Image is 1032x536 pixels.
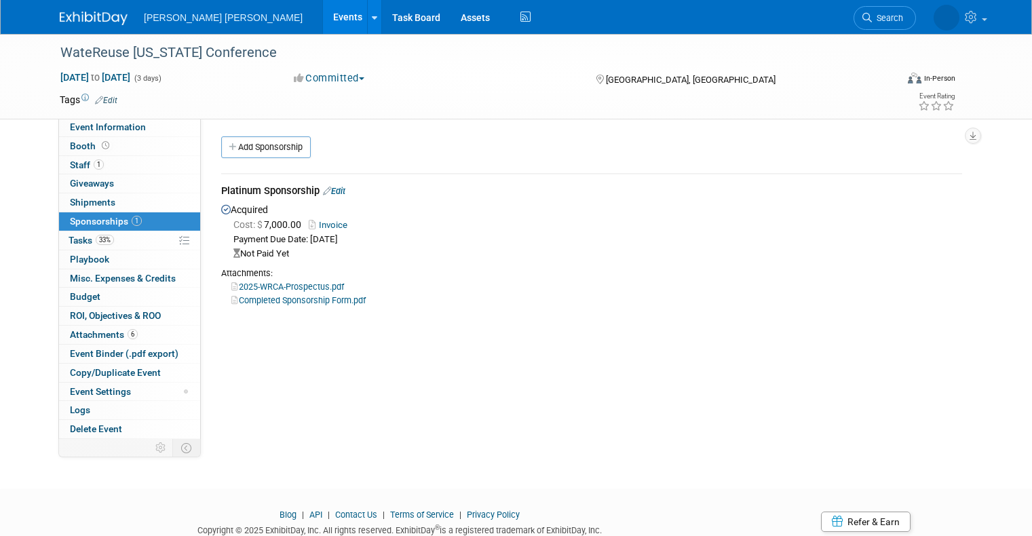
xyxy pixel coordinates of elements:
[60,93,117,107] td: Tags
[56,41,879,65] div: WateReuse [US_STATE] Conference
[221,136,311,158] a: Add Sponsorship
[70,404,90,415] span: Logs
[908,73,921,83] img: Format-Inperson.png
[934,5,959,31] img: Kelly Graber
[59,383,200,401] a: Event Settings
[299,510,307,520] span: |
[70,140,112,151] span: Booth
[59,193,200,212] a: Shipments
[70,121,146,132] span: Event Information
[390,510,454,520] a: Terms of Service
[132,216,142,226] span: 1
[89,72,102,83] span: to
[70,348,178,359] span: Event Binder (.pdf export)
[289,71,370,85] button: Committed
[70,178,114,189] span: Giveaways
[59,250,200,269] a: Playbook
[60,71,131,83] span: [DATE] [DATE]
[233,248,962,261] div: Not Paid Yet
[221,267,962,280] div: Attachments:
[823,71,955,91] div: Event Format
[918,93,955,100] div: Event Rating
[69,235,114,246] span: Tasks
[59,307,200,325] a: ROI, Objectives & ROO
[94,159,104,170] span: 1
[184,389,188,394] span: Modified Layout
[606,75,776,85] span: [GEOGRAPHIC_DATA], [GEOGRAPHIC_DATA]
[70,386,131,397] span: Event Settings
[379,510,388,520] span: |
[923,73,955,83] div: In-Person
[233,219,264,230] span: Cost: $
[59,401,200,419] a: Logs
[59,231,200,250] a: Tasks33%
[59,118,200,136] a: Event Information
[231,282,344,292] a: 2025-WRCA-Prospectus.pdf
[59,269,200,288] a: Misc. Expenses & Credits
[70,367,161,378] span: Copy/Duplicate Event
[467,510,520,520] a: Privacy Policy
[60,12,128,25] img: ExhibitDay
[70,329,138,340] span: Attachments
[324,510,333,520] span: |
[59,345,200,363] a: Event Binder (.pdf export)
[70,273,176,284] span: Misc. Expenses & Credits
[70,291,100,302] span: Budget
[59,420,200,438] a: Delete Event
[59,137,200,155] a: Booth
[233,233,962,246] div: Payment Due Date: [DATE]
[70,310,161,321] span: ROI, Objectives & ROO
[335,510,377,520] a: Contact Us
[144,12,303,23] span: [PERSON_NAME] [PERSON_NAME]
[59,288,200,306] a: Budget
[821,512,911,532] a: Refer & Earn
[133,74,161,83] span: (3 days)
[280,510,297,520] a: Blog
[95,96,117,105] a: Edit
[221,201,962,307] div: Acquired
[456,510,465,520] span: |
[70,159,104,170] span: Staff
[99,140,112,151] span: Booth not reserved yet
[59,212,200,231] a: Sponsorships1
[149,439,173,457] td: Personalize Event Tab Strip
[309,220,353,230] a: Invoice
[59,326,200,344] a: Attachments6
[70,197,115,208] span: Shipments
[96,235,114,245] span: 33%
[221,184,962,201] div: Platinum Sponsorship
[435,524,440,531] sup: ®
[854,6,916,30] a: Search
[173,439,201,457] td: Toggle Event Tabs
[233,219,307,230] span: 7,000.00
[59,174,200,193] a: Giveaways
[59,364,200,382] a: Copy/Duplicate Event
[323,186,345,196] a: Edit
[70,216,142,227] span: Sponsorships
[128,329,138,339] span: 6
[70,254,109,265] span: Playbook
[231,295,366,305] a: Completed Sponsorship Form.pdf
[309,510,322,520] a: API
[59,156,200,174] a: Staff1
[70,423,122,434] span: Delete Event
[872,13,903,23] span: Search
